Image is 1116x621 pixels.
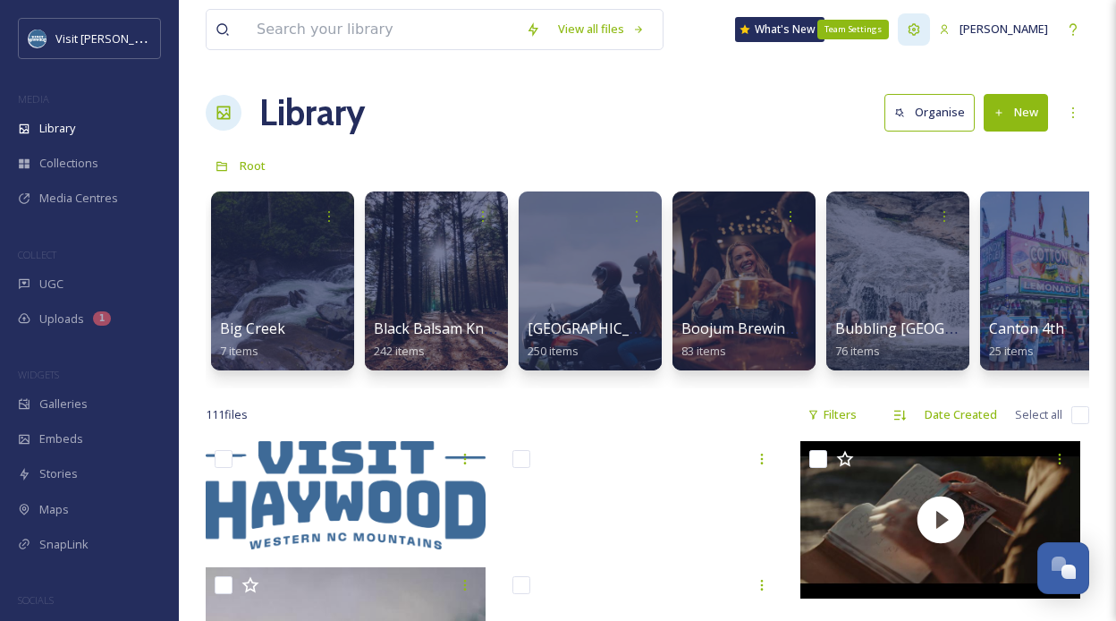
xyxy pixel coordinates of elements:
[39,536,89,553] span: SnapLink
[39,120,75,137] span: Library
[240,155,266,176] a: Root
[18,593,54,607] span: SOCIALS
[55,30,169,47] span: Visit [PERSON_NAME]
[989,343,1034,359] span: 25 items
[374,320,502,359] a: Black Balsam Knob242 items
[206,406,248,423] span: 111 file s
[18,368,59,381] span: WIDGETS
[898,13,930,46] a: Team Settings
[29,30,46,47] img: images.png
[39,396,88,413] span: Galleries
[528,320,672,359] a: [GEOGRAPHIC_DATA]250 items
[835,343,880,359] span: 76 items
[1037,542,1089,594] button: Open Chat
[681,319,861,338] span: Boojum Brewing Company
[206,441,486,549] img: Visit Haywood Logo_MOUNTAIN BLUE.png
[39,310,84,328] span: Uploads
[220,343,258,359] span: 7 items
[93,311,111,326] div: 1
[817,20,889,39] div: Team Settings
[259,86,365,140] a: Library
[835,319,1044,338] span: Bubbling [GEOGRAPHIC_DATA]
[528,343,579,359] span: 250 items
[39,276,63,293] span: UGC
[39,465,78,482] span: Stories
[240,157,266,174] span: Root
[39,501,69,518] span: Maps
[884,94,975,131] button: Organise
[989,320,1064,359] a: Canton 4th25 items
[799,397,866,432] div: Filters
[681,343,726,359] span: 83 items
[930,12,1057,47] a: [PERSON_NAME]
[835,320,1044,359] a: Bubbling [GEOGRAPHIC_DATA]76 items
[220,319,285,338] span: Big Creek
[960,21,1048,37] span: [PERSON_NAME]
[220,320,285,359] a: Big Creek7 items
[989,319,1064,338] span: Canton 4th
[735,17,824,42] a: What's New
[528,319,672,338] span: [GEOGRAPHIC_DATA]
[916,397,1006,432] div: Date Created
[884,94,984,131] a: Organise
[984,94,1048,131] button: New
[39,190,118,207] span: Media Centres
[549,12,654,47] a: View all files
[248,10,517,49] input: Search your library
[18,248,56,261] span: COLLECT
[503,441,783,549] img: Visit Haywood Logo White_120%= WNC.png
[374,343,425,359] span: 242 items
[800,441,1080,599] img: thumbnail
[374,319,502,338] span: Black Balsam Knob
[1015,406,1062,423] span: Select all
[18,92,49,106] span: MEDIA
[681,320,861,359] a: Boojum Brewing Company83 items
[39,155,98,172] span: Collections
[39,430,83,447] span: Embeds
